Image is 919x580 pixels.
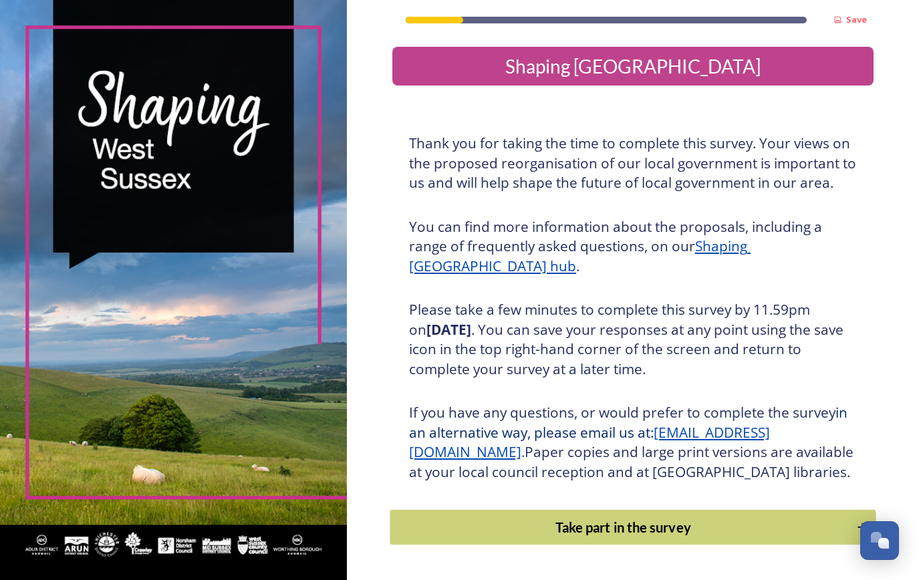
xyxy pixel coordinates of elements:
strong: [DATE] [426,320,471,339]
h3: You can find more information about the proposals, including a range of frequently asked question... [409,217,857,277]
a: [EMAIL_ADDRESS][DOMAIN_NAME] [409,423,770,462]
a: Shaping [GEOGRAPHIC_DATA] hub [409,237,751,275]
h3: If you have any questions, or would prefer to complete the survey Paper copies and large print ve... [409,403,857,482]
h3: Thank you for taking the time to complete this survey. Your views on the proposed reorganisation ... [409,134,857,193]
strong: Save [846,13,867,25]
h3: Please take a few minutes to complete this survey by 11.59pm on . You can save your responses at ... [409,300,857,379]
div: Take part in the survey [397,517,849,537]
button: Continue [390,510,876,545]
span: in an alternative way, please email us at: [409,403,851,442]
div: Shaping [GEOGRAPHIC_DATA] [398,52,868,80]
button: Open Chat [860,521,899,560]
span: . [521,442,525,461]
